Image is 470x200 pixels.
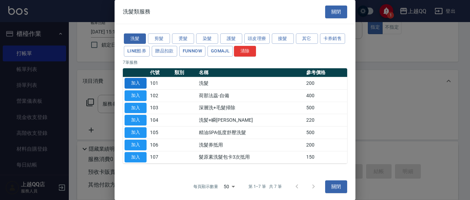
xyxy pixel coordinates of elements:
[125,103,147,113] button: 加入
[197,127,305,139] td: 精油SPA低度舒壓洗髮
[296,33,318,44] button: 其它
[125,78,147,89] button: 加入
[148,68,173,77] th: 代號
[123,59,347,66] p: 7 筆服務
[152,46,177,57] button: 贈品扣款
[148,139,173,151] td: 106
[248,183,282,190] p: 第 1–7 筆 共 7 筆
[125,127,147,138] button: 加入
[148,114,173,127] td: 104
[197,114,305,127] td: 洗髪+瞬[PERSON_NAME]
[305,77,347,90] td: 200
[173,68,197,77] th: 類別
[196,33,218,44] button: 染髮
[124,33,146,44] button: 洗髮
[325,180,347,193] button: 關閉
[320,33,345,44] button: 卡券銷售
[197,102,305,114] td: 深層洗+毛髮掃除
[305,68,347,77] th: 參考價格
[179,46,205,57] button: FUNNOW
[148,151,173,163] td: 107
[272,33,294,44] button: 接髮
[125,90,147,101] button: 加入
[197,77,305,90] td: 洗髮
[148,102,173,114] td: 103
[207,46,233,57] button: GOMAJL
[125,152,147,163] button: 加入
[197,89,305,102] td: 荷那法蕊-自備
[244,33,270,44] button: 頭皮理療
[123,8,150,15] span: 洗髮類服務
[148,127,173,139] td: 105
[305,139,347,151] td: 200
[325,6,347,18] button: 關閉
[305,89,347,102] td: 400
[124,46,150,57] button: LINE酷券
[197,151,305,163] td: 髮原素洗髮包卡3次抵用
[234,46,256,57] button: 清除
[148,33,170,44] button: 剪髮
[305,127,347,139] td: 500
[197,139,305,151] td: 洗髮券抵用
[172,33,194,44] button: 燙髮
[193,183,218,190] p: 每頁顯示數量
[221,177,237,196] div: 50
[125,140,147,150] button: 加入
[305,114,347,127] td: 220
[148,89,173,102] td: 102
[148,77,173,90] td: 101
[125,115,147,126] button: 加入
[305,151,347,163] td: 150
[305,102,347,114] td: 500
[197,68,305,77] th: 名稱
[220,33,242,44] button: 護髮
